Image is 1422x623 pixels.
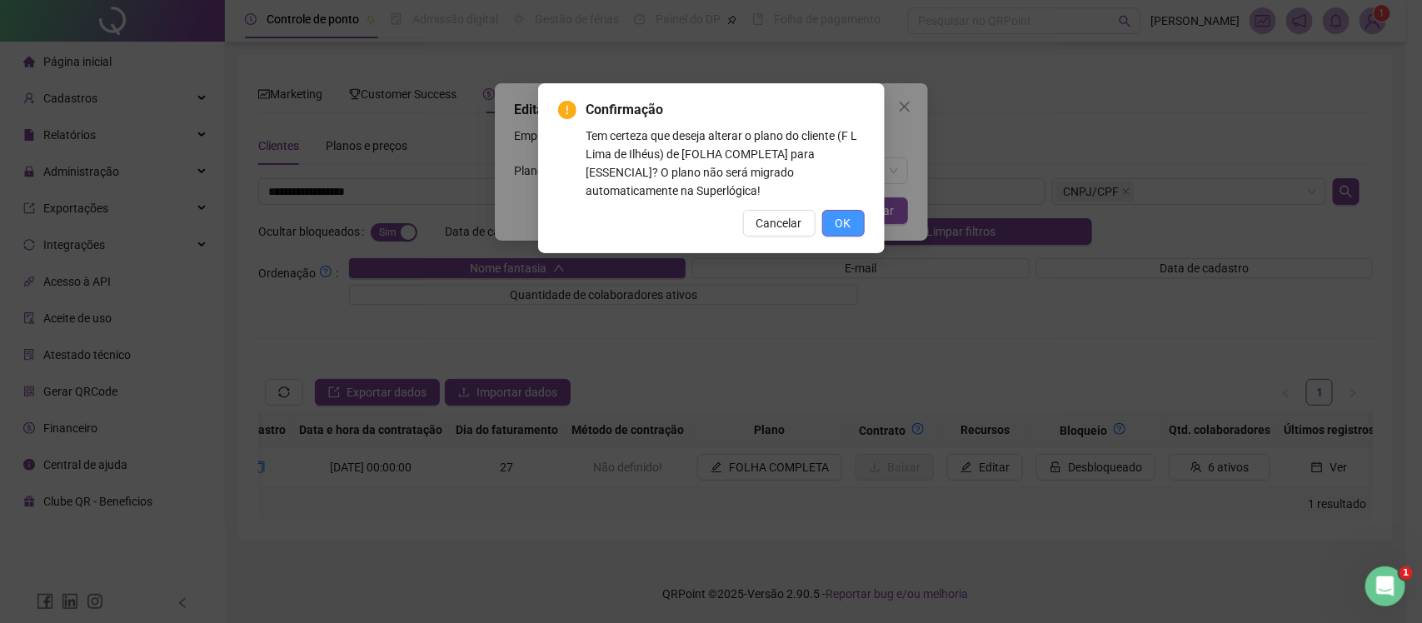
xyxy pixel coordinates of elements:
button: OK [822,210,865,237]
span: Cancelar [756,214,802,232]
span: exclamation-circle [558,101,576,119]
iframe: Intercom live chat [1365,566,1405,606]
div: Tem certeza que deseja alterar o plano do cliente (F L Lima de Ilhéus) de [FOLHA COMPLETA] para [... [586,127,865,200]
span: Confirmação [586,100,865,120]
button: Cancelar [743,210,816,237]
span: 1 [1400,566,1413,580]
span: OK [836,214,851,232]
